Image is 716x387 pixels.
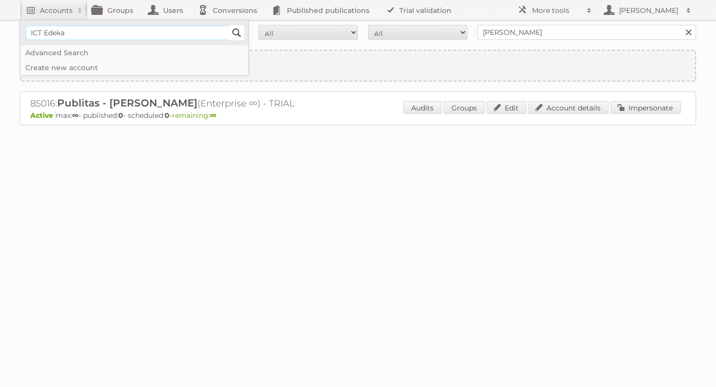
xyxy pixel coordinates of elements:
[210,111,216,120] strong: ∞
[21,51,695,81] a: Create new account
[444,101,485,114] a: Groups
[20,60,248,75] a: Create new account
[403,101,442,114] a: Audits
[229,25,244,40] input: Search
[57,97,197,109] span: Publitas - [PERSON_NAME]
[118,111,123,120] strong: 0
[165,111,170,120] strong: 0
[20,45,248,60] a: Advanced Search
[617,5,681,15] h2: [PERSON_NAME]
[30,111,56,120] span: Active
[532,5,582,15] h2: More tools
[30,97,378,110] h2: 85016: (Enterprise ∞) - TRIAL
[72,111,79,120] strong: ∞
[172,111,216,120] span: remaining:
[529,101,609,114] a: Account details
[487,101,527,114] a: Edit
[40,5,73,15] h2: Accounts
[30,111,686,120] p: max: - published: - scheduled: -
[611,101,681,114] a: Impersonate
